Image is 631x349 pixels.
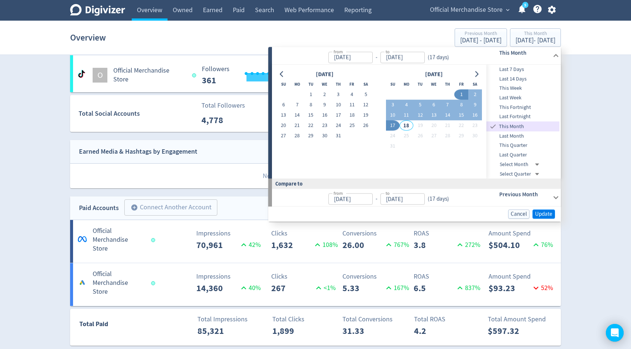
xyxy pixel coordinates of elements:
button: 20 [277,121,290,131]
span: Official Merchandise Store [430,4,503,16]
label: from [334,48,343,55]
h1: Overview [70,26,106,49]
a: *Official Merchandise StoreImpressions70,96142%Clicks1,632108%Conversions26.00767%ROAS3.8272%Amou... [70,220,561,263]
button: 9 [318,100,331,110]
div: [DATE] - [DATE] [460,37,501,44]
span: Update [535,211,552,217]
div: from-to(17 days)This Month [272,47,561,65]
div: O [93,68,107,83]
button: This Month[DATE]- [DATE] [510,28,561,47]
button: 23 [318,121,331,131]
span: Last 14 Days [486,75,559,83]
p: ROAS [414,272,480,282]
p: 4.2 [414,324,456,338]
button: Cancel [508,209,530,219]
span: Cancel [511,211,527,217]
button: 17 [386,121,400,131]
button: 28 [441,131,454,141]
button: Connect Another Account [124,199,217,216]
button: 7 [290,100,304,110]
button: 14 [290,110,304,121]
button: 13 [277,110,290,121]
button: 24 [386,131,400,141]
span: This Quarter [486,142,559,150]
p: 167 % [384,283,409,293]
button: 26 [359,121,373,131]
button: 8 [454,100,468,110]
th: Thursday [441,79,454,90]
button: 30 [468,131,482,141]
button: 16 [318,110,331,121]
span: Data last synced: 17 Aug 2025, 10:01pm (AEST) [151,238,158,242]
span: This Week [486,84,559,93]
p: Clicks [271,272,338,282]
span: This Fortnight [486,103,559,111]
th: Sunday [386,79,400,90]
p: 26.00 [342,238,384,252]
div: Last Month [486,131,559,141]
p: 3.8 [414,238,455,252]
div: ( 17 days ) [425,195,449,203]
p: Conversions [342,228,409,238]
label: from [334,190,343,196]
p: $597.32 [488,324,530,338]
div: Last Week [486,93,559,103]
p: ROAS [414,228,480,238]
p: 85,321 [197,324,240,338]
button: 11 [400,110,413,121]
th: Friday [345,79,359,90]
h5: Official Merchandise Store [93,227,144,253]
div: Last 7 Days [486,65,559,74]
button: 10 [331,100,345,110]
a: Connect Another Account [119,200,217,216]
p: 6.5 [414,282,455,295]
h6: This Month [499,48,550,57]
button: Previous Month[DATE] - [DATE] [455,28,507,47]
button: 1 [304,90,318,100]
span: expand_more [504,7,511,13]
th: Saturday [359,79,373,90]
button: 15 [454,110,468,121]
div: from-to(17 days)Previous Month [272,189,561,206]
span: Last 7 Days [486,66,559,74]
p: 76 % [531,240,553,250]
div: Total Social Accounts [79,108,196,119]
button: Go to next month [471,69,482,79]
button: 5 [413,100,427,110]
p: <1% [314,283,336,293]
p: Total Conversions [342,314,409,324]
div: from-to(17 days)This Month [272,65,561,179]
button: 16 [468,110,482,121]
div: Previous Month [460,31,501,37]
button: 3 [386,100,400,110]
label: to [386,48,390,55]
p: Total Followers [201,101,245,111]
button: 18 [345,110,359,121]
p: Conversions [342,272,409,282]
button: 27 [427,131,441,141]
th: Tuesday [304,79,318,90]
button: 29 [304,131,318,141]
p: Impressions [196,272,263,282]
div: This Fortnight [486,102,559,112]
button: 25 [400,131,413,141]
p: $93.23 [489,282,531,295]
th: Monday [400,79,413,90]
button: 30 [318,131,331,141]
button: 1 [454,90,468,100]
div: [DATE] [314,69,336,79]
p: 52 % [531,283,553,293]
svg: Followers 361 [198,66,309,85]
div: - [373,53,380,62]
p: Total Amount Spend [488,314,555,324]
p: $504.10 [489,238,531,252]
button: 2 [468,90,482,100]
p: Total ROAS [414,314,481,324]
p: 837 % [455,283,480,293]
button: 24 [331,121,345,131]
span: Last Month [486,132,559,140]
div: Last 14 Days [486,74,559,84]
span: add_circle [131,204,138,211]
button: 14 [441,110,454,121]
